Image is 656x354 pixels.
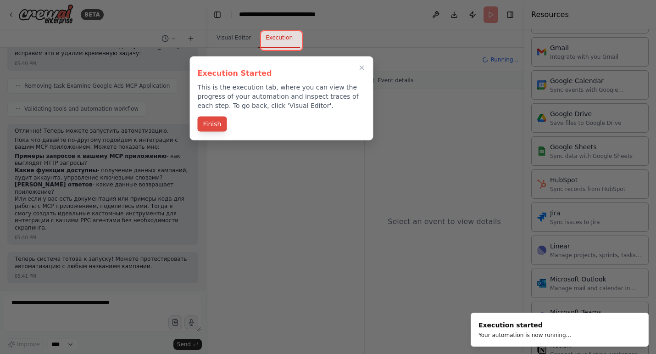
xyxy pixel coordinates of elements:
[356,62,367,73] button: Close walkthrough
[478,320,571,330] div: Execution started
[478,332,571,339] div: Your automation is now running...
[198,117,227,132] button: Finish
[198,68,366,79] h3: Execution Started
[211,8,224,21] button: Hide left sidebar
[198,83,366,110] p: This is the execution tab, where you can view the progress of your automation and inspect traces ...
